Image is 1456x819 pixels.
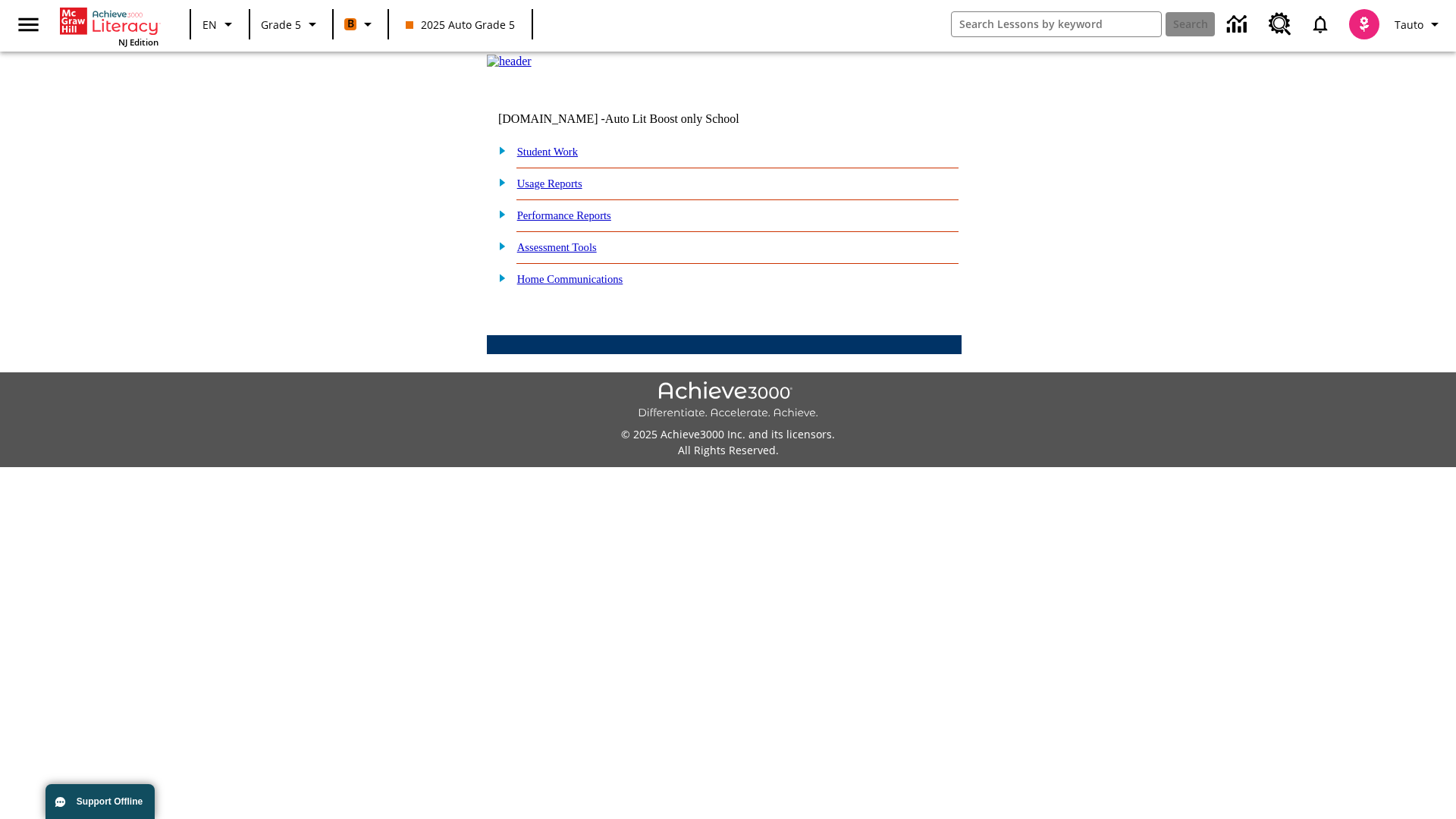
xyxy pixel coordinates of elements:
span: NJ Edition [118,36,158,48]
img: plus.gif [491,239,507,253]
a: Notifications [1301,5,1340,44]
button: Profile/Settings [1389,11,1450,38]
button: Language: EN, Select a language [196,11,244,38]
span: B [347,14,354,33]
a: Performance Reports [517,209,611,221]
img: avatar image [1349,9,1379,39]
button: Boost Class color is orange. Change class color [338,11,383,38]
a: Usage Reports [517,177,582,190]
a: Resource Center, Will open in new tab [1260,4,1301,45]
td: [DOMAIN_NAME] - [498,112,777,126]
a: Home Communications [517,273,623,285]
img: plus.gif [491,143,507,157]
img: Achieve3000 Differentiate Accelerate Achieve [638,381,818,420]
span: Grade 5 [261,17,301,33]
button: Open side menu [6,2,51,47]
span: 2025 Auto Grade 5 [406,17,515,33]
a: Student Work [517,146,578,158]
button: Grade: Grade 5, Select a grade [255,11,328,38]
img: plus.gif [491,175,507,189]
img: plus.gif [491,207,507,221]
span: Tauto [1395,17,1423,33]
button: Select a new avatar [1340,5,1389,44]
img: header [487,55,532,68]
input: search field [952,12,1161,36]
span: Support Offline [77,796,143,807]
a: Data Center [1218,4,1260,45]
span: EN [202,17,217,33]
button: Support Offline [45,784,155,819]
nobr: Auto Lit Boost only School [605,112,739,125]
div: Home [60,5,158,48]
a: Assessment Tools [517,241,597,253]
img: plus.gif [491,271,507,284]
